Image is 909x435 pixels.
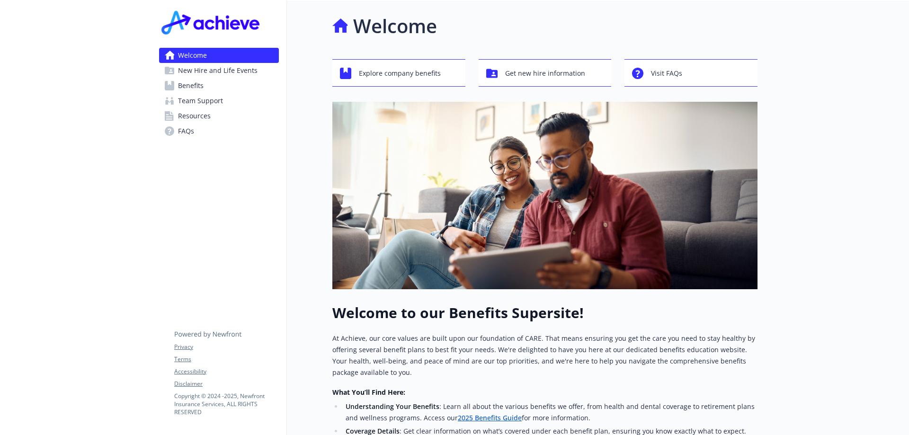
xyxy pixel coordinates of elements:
a: FAQs [159,124,279,139]
p: Copyright © 2024 - 2025 , Newfront Insurance Services, ALL RIGHTS RESERVED [174,392,278,416]
a: Team Support [159,93,279,108]
span: Get new hire information [505,64,585,82]
img: overview page banner [332,102,757,289]
span: Welcome [178,48,207,63]
button: Visit FAQs [624,59,757,87]
a: Resources [159,108,279,124]
span: Benefits [178,78,204,93]
h1: Welcome [353,12,437,40]
span: Explore company benefits [359,64,441,82]
h1: Welcome to our Benefits Supersite! [332,304,757,321]
a: Benefits [159,78,279,93]
a: Terms [174,355,278,364]
strong: Understanding Your Benefits [346,402,439,411]
button: Get new hire information [479,59,612,87]
li: : Learn all about the various benefits we offer, from health and dental coverage to retirement pl... [343,401,757,424]
a: Accessibility [174,367,278,376]
a: 2025 Benefits Guide [458,413,522,422]
span: Visit FAQs [651,64,682,82]
strong: What You’ll Find Here: [332,388,405,397]
a: New Hire and Life Events [159,63,279,78]
span: Team Support [178,93,223,108]
a: Disclaimer [174,380,278,388]
span: Resources [178,108,211,124]
a: Welcome [159,48,279,63]
span: FAQs [178,124,194,139]
button: Explore company benefits [332,59,465,87]
span: New Hire and Life Events [178,63,258,78]
a: Privacy [174,343,278,351]
p: At Achieve, our core values are built upon our foundation of CARE. That means ensuring you get th... [332,333,757,378]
